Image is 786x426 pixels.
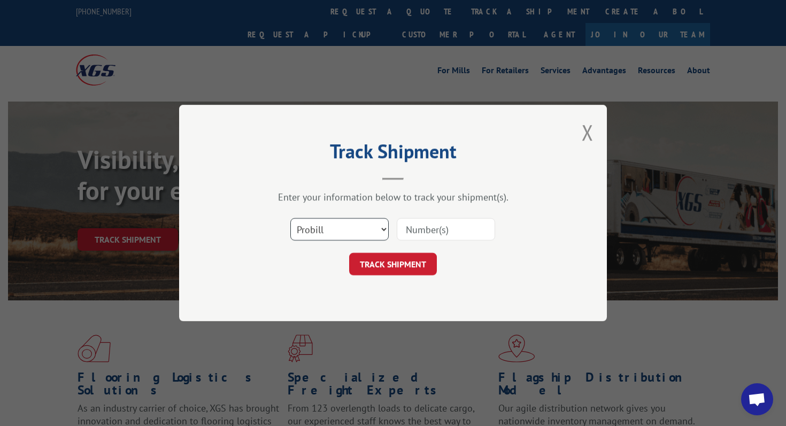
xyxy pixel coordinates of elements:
h2: Track Shipment [233,144,553,164]
button: TRACK SHIPMENT [349,253,437,275]
button: Close modal [582,118,594,146]
div: Enter your information below to track your shipment(s). [233,191,553,203]
div: Open chat [741,383,773,415]
input: Number(s) [397,218,495,241]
